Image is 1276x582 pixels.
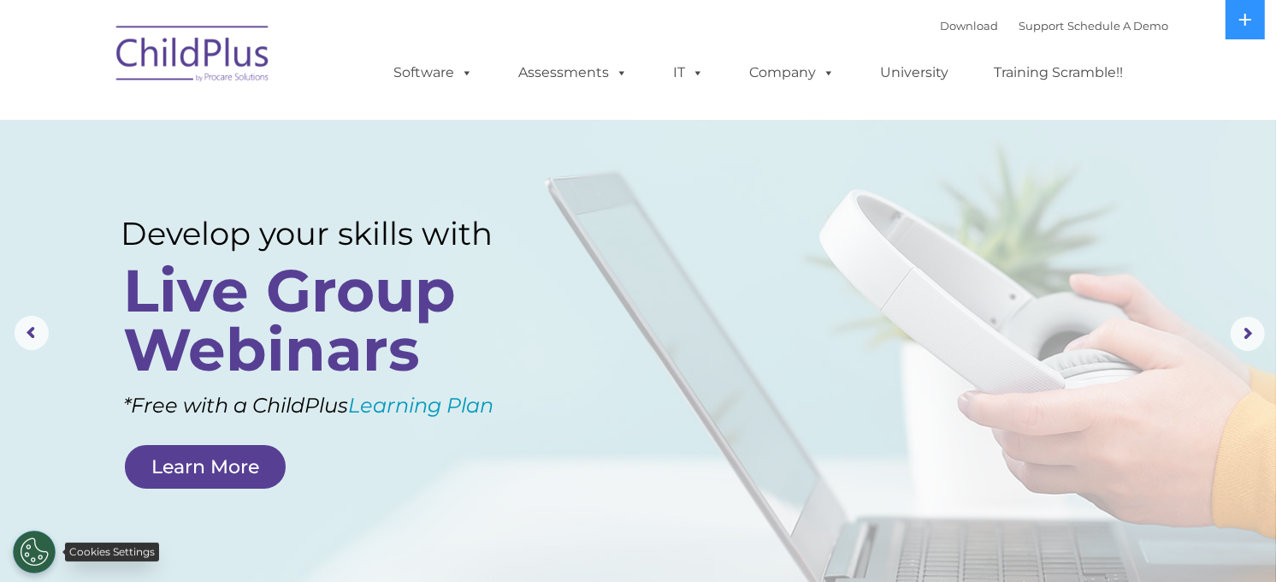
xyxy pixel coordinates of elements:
[501,56,645,90] a: Assessments
[238,183,310,196] span: Phone number
[863,56,966,90] a: University
[125,445,286,489] a: Learn More
[940,19,1168,33] font: |
[121,214,542,252] rs-layer: Develop your skills with
[238,113,290,126] span: Last name
[977,56,1140,90] a: Training Scramble!!
[1019,19,1064,33] a: Support
[940,19,998,33] a: Download
[13,531,56,573] button: Cookies Settings
[108,14,279,99] img: ChildPlus by Procare Solutions
[1067,19,1168,33] a: Schedule A Demo
[348,393,493,418] a: Learning Plan
[376,56,490,90] a: Software
[732,56,852,90] a: Company
[123,386,574,425] rs-layer: *Free with a ChildPlus
[656,56,721,90] a: IT
[123,261,538,379] rs-layer: Live Group Webinars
